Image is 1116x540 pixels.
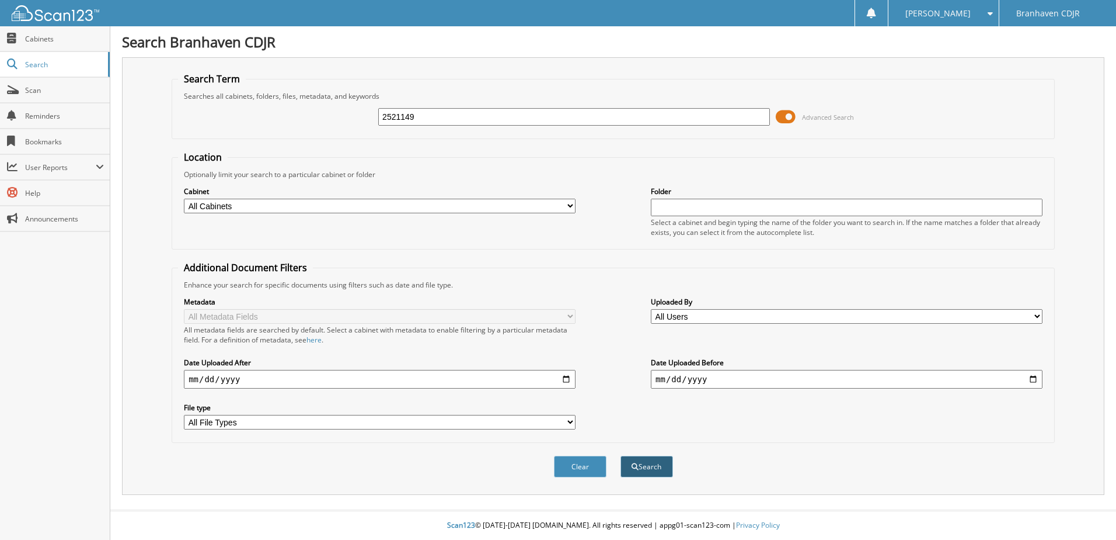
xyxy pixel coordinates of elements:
[178,72,246,85] legend: Search Term
[802,113,854,122] span: Advanced Search
[25,85,104,95] span: Scan
[25,162,96,172] span: User Reports
[178,91,1048,101] div: Searches all cabinets, folders, files, metadata, and keywords
[905,10,971,17] span: [PERSON_NAME]
[184,186,576,196] label: Cabinet
[178,151,228,164] legend: Location
[651,370,1042,389] input: end
[736,520,780,530] a: Privacy Policy
[651,217,1042,237] div: Select a cabinet and begin typing the name of the folder you want to search in. If the name match...
[25,60,102,70] span: Search
[178,169,1048,179] div: Optionally limit your search to a particular cabinet or folder
[651,186,1042,196] label: Folder
[651,297,1042,307] label: Uploaded By
[178,280,1048,290] div: Enhance your search for specific documents using filters such as date and file type.
[25,214,104,224] span: Announcements
[184,370,576,389] input: start
[184,358,576,368] label: Date Uploaded After
[12,5,99,21] img: scan123-logo-white.svg
[554,456,606,477] button: Clear
[25,188,104,198] span: Help
[25,111,104,121] span: Reminders
[620,456,673,477] button: Search
[178,261,313,274] legend: Additional Document Filters
[110,511,1116,540] div: © [DATE]-[DATE] [DOMAIN_NAME]. All rights reserved | appg01-scan123-com |
[25,34,104,44] span: Cabinets
[184,325,576,345] div: All metadata fields are searched by default. Select a cabinet with metadata to enable filtering b...
[184,297,576,307] label: Metadata
[306,335,322,345] a: here
[25,137,104,147] span: Bookmarks
[651,358,1042,368] label: Date Uploaded Before
[122,32,1104,51] h1: Search Branhaven CDJR
[447,520,475,530] span: Scan123
[184,403,576,413] label: File type
[1016,10,1080,17] span: Branhaven CDJR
